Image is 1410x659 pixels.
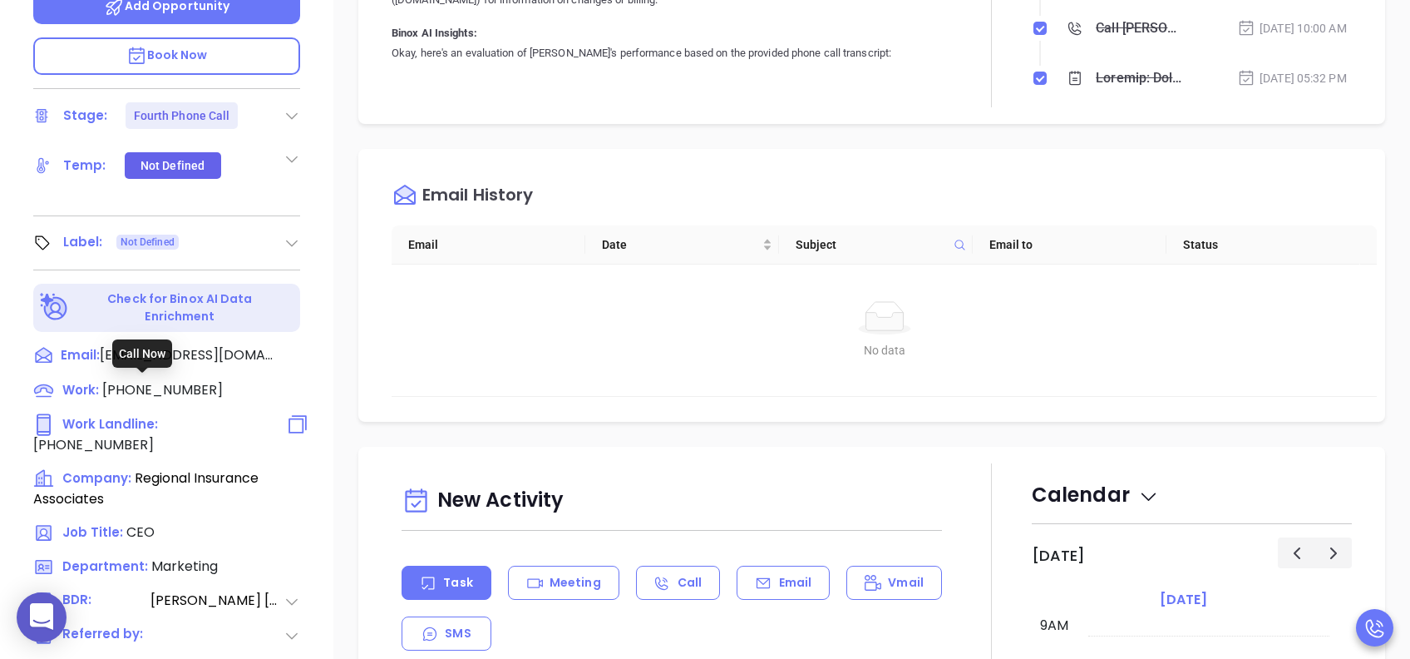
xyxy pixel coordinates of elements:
span: Date [602,235,759,254]
p: Check for Binox AI Data Enrichment [71,290,288,325]
b: Binox AI Insights: [392,27,477,39]
span: Department: [62,557,148,575]
div: Temp: [63,153,106,178]
span: Subject [796,235,947,254]
th: Status [1166,225,1360,265]
span: Regional Insurance Associates [33,468,259,508]
img: Ai-Enrich-DaqCidB-.svg [40,293,69,322]
div: [DATE] 10:00 AM [1237,19,1347,37]
span: [EMAIL_ADDRESS][DOMAIN_NAME] [100,345,274,365]
div: New Activity [402,480,942,523]
span: BDR: [62,591,149,612]
div: Not Defined [141,152,205,179]
div: Stage: [63,103,108,128]
button: Previous day [1278,538,1315,568]
span: Work : [62,381,99,399]
div: No data [405,341,1363,359]
span: CEO [126,523,155,542]
div: Call Now [112,339,172,368]
div: 9am [1037,616,1072,636]
h2: [DATE] [1032,547,1085,565]
button: Next day [1314,538,1352,568]
span: [PHONE_NUMBER] [102,380,223,399]
span: Company: [62,469,131,487]
div: Call [PERSON_NAME] to follow up [1096,16,1183,41]
span: Calendar [1032,481,1159,508]
span: Book Now [126,47,208,63]
th: Email to [973,225,1166,265]
span: Email: [61,345,100,367]
span: Not Defined [121,233,175,251]
span: Referred by: [62,625,149,646]
span: Marketing [151,557,218,576]
p: Meeting [550,574,601,592]
div: Email History [422,186,533,209]
span: [PHONE_NUMBER] [33,435,154,454]
p: Email [779,574,812,592]
span: Work Landline : [62,415,158,433]
span: Job Title: [62,523,123,541]
div: [DATE] 05:32 PM [1237,69,1347,87]
div: Loremip: Dolorsit Ametconse Adipiscing el seddoeius tempor. Inci utla Etdolo-Magnaa, 2:25 EN ad 4... [1096,66,1183,91]
a: [DATE] [1156,588,1210,612]
p: Call [678,574,702,592]
th: Date [585,225,779,265]
span: [PERSON_NAME] [PERSON_NAME] [150,591,283,612]
th: Email [392,225,585,265]
div: Label: [63,230,103,255]
p: Task [443,574,472,592]
div: Fourth Phone Call [134,102,230,129]
p: Vmail [888,574,924,592]
p: SMS [445,625,471,642]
